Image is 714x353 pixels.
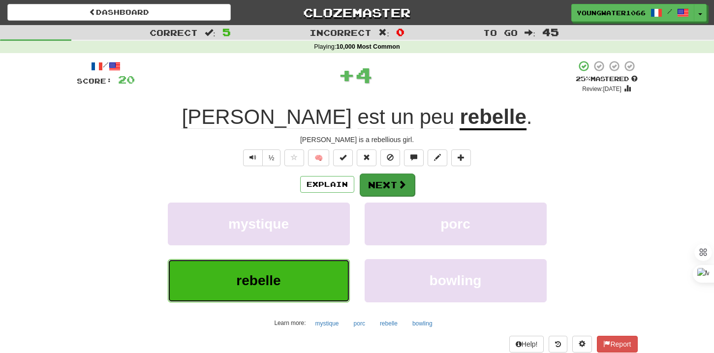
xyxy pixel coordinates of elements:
[420,105,454,129] span: peu
[576,75,638,84] div: Mastered
[7,4,231,21] a: Dashboard
[355,62,373,87] span: 4
[430,273,482,288] span: bowling
[150,28,198,37] span: Correct
[246,4,469,21] a: Clozemaster
[241,149,281,166] div: Text-to-speech controls
[407,316,438,331] button: bowling
[527,105,532,128] span: .
[310,28,372,37] span: Incorrect
[440,216,470,232] span: porc
[308,149,329,166] button: 🧠
[182,105,351,129] span: [PERSON_NAME]
[300,176,354,193] button: Explain
[549,336,567,353] button: Round history (alt+y)
[168,259,350,302] button: rebelle
[378,29,389,37] span: :
[274,320,306,326] small: Learn more:
[597,336,637,353] button: Report
[451,149,471,166] button: Add to collection (alt+a)
[310,316,344,331] button: mystique
[380,149,400,166] button: Ignore sentence (alt+i)
[336,43,400,50] strong: 10,000 Most Common
[360,174,415,196] button: Next
[236,273,280,288] span: rebelle
[77,135,638,145] div: [PERSON_NAME] is a rebellious girl.
[77,77,112,85] span: Score:
[460,105,526,130] u: rebelle
[168,203,350,245] button: mystique
[333,149,353,166] button: Set this sentence to 100% Mastered (alt+m)
[222,26,231,38] span: 5
[577,8,646,17] span: YoungWater1066
[542,26,559,38] span: 45
[576,75,590,83] span: 25 %
[357,149,376,166] button: Reset to 0% Mastered (alt+r)
[348,316,371,331] button: porc
[365,203,547,245] button: porc
[509,336,544,353] button: Help!
[358,105,385,129] span: est
[428,149,447,166] button: Edit sentence (alt+d)
[374,316,403,331] button: rebelle
[667,8,672,15] span: /
[228,216,289,232] span: mystique
[396,26,404,38] span: 0
[582,86,621,92] small: Review: [DATE]
[365,259,547,302] button: bowling
[118,73,135,86] span: 20
[571,4,694,22] a: YoungWater1066 /
[338,60,355,89] span: +
[205,29,216,37] span: :
[284,149,304,166] button: Favorite sentence (alt+f)
[77,60,135,72] div: /
[483,28,518,37] span: To go
[404,149,424,166] button: Discuss sentence (alt+u)
[262,149,281,166] button: ½
[243,149,263,166] button: Play sentence audio (ctl+space)
[525,29,535,37] span: :
[391,105,414,129] span: un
